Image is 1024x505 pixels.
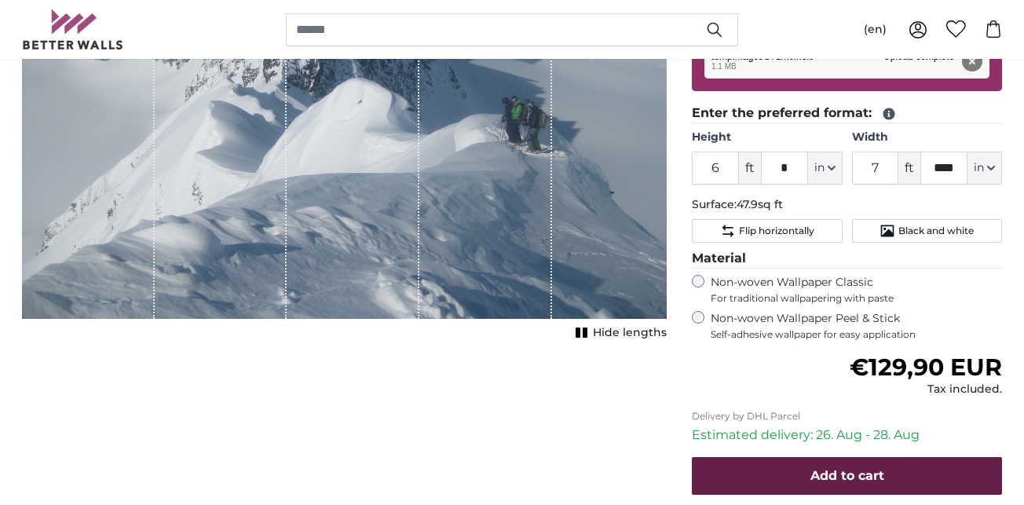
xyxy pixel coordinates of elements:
[692,104,1002,123] legend: Enter the preferred format:
[593,325,667,341] span: Hide lengths
[852,130,1002,145] label: Width
[898,152,920,185] span: ft
[737,197,783,211] span: 47.9sq ft
[692,457,1002,495] button: Add to cart
[850,353,1002,382] span: €129,90 EUR
[850,382,1002,397] div: Tax included.
[814,160,825,176] span: in
[711,328,1002,341] span: Self-adhesive wallpaper for easy application
[739,152,761,185] span: ft
[711,292,1002,305] span: For traditional wallpapering with paste
[851,16,899,44] button: (en)
[692,426,1002,445] p: Estimated delivery: 26. Aug - 28. Aug
[692,219,842,243] button: Flip horizontally
[692,130,842,145] label: Height
[692,410,1002,423] p: Delivery by DHL Parcel
[692,197,1002,213] p: Surface:
[22,9,124,49] img: Betterwalls
[711,275,1002,305] label: Non-woven Wallpaper Classic
[967,152,1002,185] button: in
[571,322,667,344] button: Hide lengths
[808,152,843,185] button: in
[852,219,1002,243] button: Black and white
[711,311,1002,341] label: Non-woven Wallpaper Peel & Stick
[692,249,1002,269] legend: Material
[739,225,814,237] span: Flip horizontally
[898,225,974,237] span: Black and white
[810,468,884,483] span: Add to cart
[974,160,984,176] span: in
